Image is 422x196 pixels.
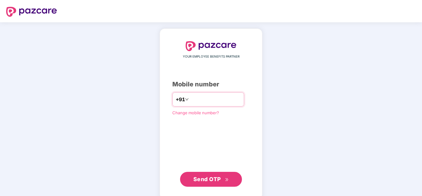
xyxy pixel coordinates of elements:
span: YOUR EMPLOYEE BENEFITS PARTNER [183,54,239,59]
a: Change mobile number? [172,110,219,115]
img: logo [186,41,236,51]
span: Send OTP [193,176,221,182]
img: logo [6,7,57,17]
span: down [185,98,189,101]
div: Mobile number [172,80,250,89]
span: double-right [225,178,229,182]
button: Send OTPdouble-right [180,172,242,187]
span: +91 [176,96,185,103]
